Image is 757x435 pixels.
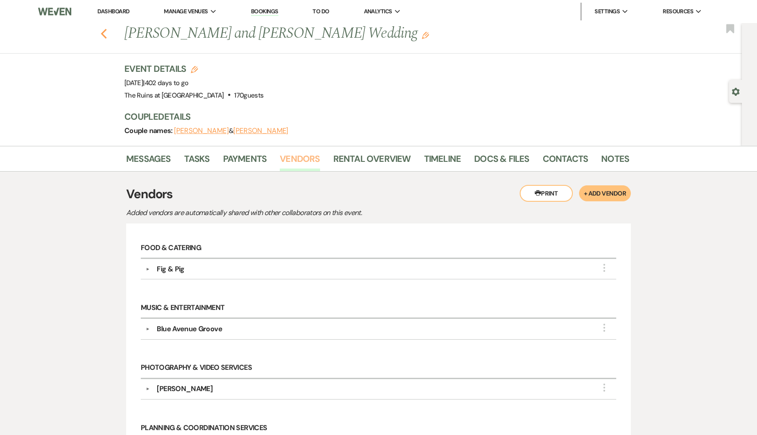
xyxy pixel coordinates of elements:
[663,7,693,16] span: Resources
[142,327,153,331] button: ▼
[124,126,174,135] span: Couple names:
[126,185,631,204] h3: Vendors
[313,8,329,15] a: To Do
[251,8,278,16] a: Bookings
[157,264,184,274] div: Fig & Pig
[422,31,429,39] button: Edit
[579,185,631,201] button: + Add Vendor
[364,7,392,16] span: Analytics
[157,324,222,334] div: Blue Avenue Groove
[141,298,616,319] h6: Music & Entertainment
[280,152,320,171] a: Vendors
[97,8,129,15] a: Dashboard
[141,358,616,379] h6: Photography & Video Services
[157,384,212,394] div: [PERSON_NAME]
[124,23,521,44] h1: [PERSON_NAME] and [PERSON_NAME] Wedding
[234,91,263,100] span: 170 guests
[142,387,153,391] button: ▼
[126,152,171,171] a: Messages
[543,152,588,171] a: Contacts
[124,63,263,75] h3: Event Details
[233,127,288,134] button: [PERSON_NAME]
[38,2,72,21] img: Weven Logo
[424,152,461,171] a: Timeline
[124,91,224,100] span: The Ruins at [GEOGRAPHIC_DATA]
[520,185,573,202] button: Print
[174,126,288,135] span: &
[732,87,740,95] button: Open lead details
[184,152,210,171] a: Tasks
[601,152,629,171] a: Notes
[474,152,529,171] a: Docs & Files
[595,7,620,16] span: Settings
[174,127,229,134] button: [PERSON_NAME]
[142,267,153,271] button: ▼
[126,207,436,219] p: Added vendors are automatically shared with other collaborators on this event.
[143,78,188,87] span: |
[333,152,411,171] a: Rental Overview
[145,78,189,87] span: 402 days to go
[124,78,189,87] span: [DATE]
[223,152,267,171] a: Payments
[124,110,620,123] h3: Couple Details
[141,238,616,259] h6: Food & Catering
[164,7,208,16] span: Manage Venues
